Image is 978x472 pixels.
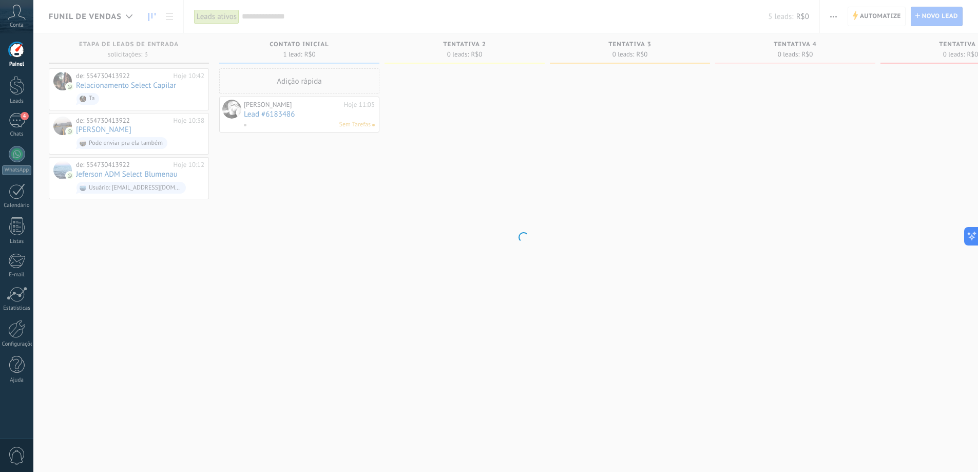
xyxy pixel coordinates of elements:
[2,272,32,278] div: E-mail
[2,165,31,175] div: WhatsApp
[2,61,32,68] div: Painel
[2,305,32,312] div: Estatísticas
[2,131,32,138] div: Chats
[2,202,32,209] div: Calendário
[2,377,32,384] div: Ajuda
[2,98,32,105] div: Leads
[10,22,24,29] span: Conta
[2,238,32,245] div: Listas
[2,341,32,348] div: Configurações
[21,112,29,120] span: 4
